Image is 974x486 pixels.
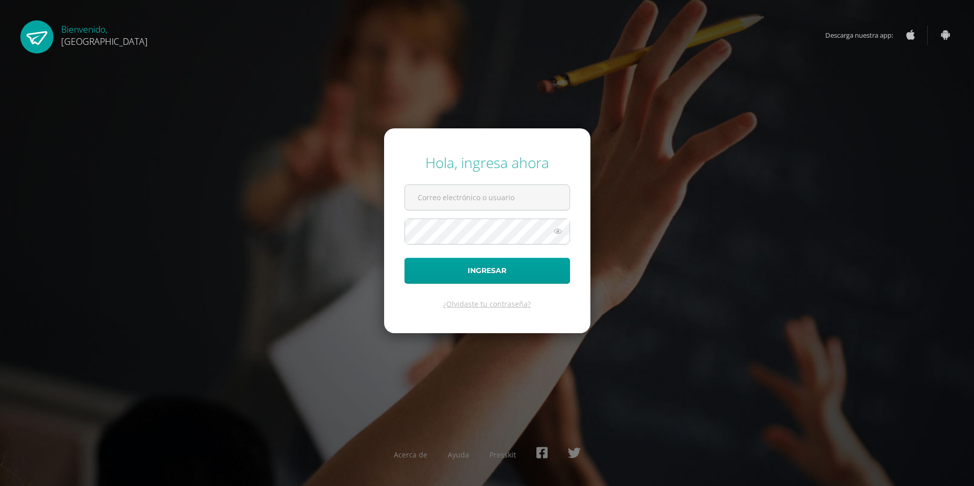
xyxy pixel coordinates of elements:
[448,450,469,460] a: Ayuda
[404,153,570,172] div: Hola, ingresa ahora
[825,25,903,45] span: Descarga nuestra app:
[490,450,516,460] a: Presskit
[394,450,427,460] a: Acerca de
[404,258,570,284] button: Ingresar
[405,185,570,210] input: Correo electrónico o usuario
[61,20,148,47] div: Bienvenido,
[61,35,148,47] span: [GEOGRAPHIC_DATA]
[443,299,531,309] a: ¿Olvidaste tu contraseña?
